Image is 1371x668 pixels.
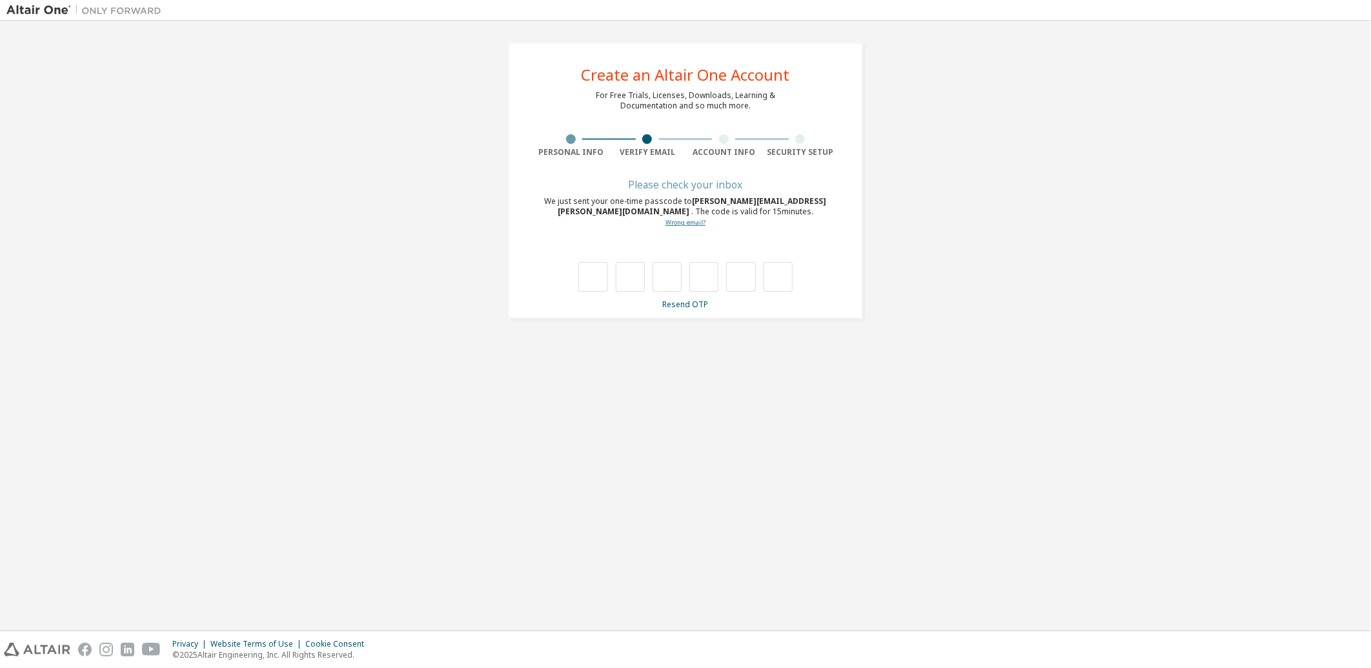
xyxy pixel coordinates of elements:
[533,196,838,228] div: We just sent your one-time passcode to . The code is valid for 15 minutes.
[685,147,762,157] div: Account Info
[582,67,790,83] div: Create an Altair One Account
[533,181,838,188] div: Please check your inbox
[172,649,372,660] p: © 2025 Altair Engineering, Inc. All Rights Reserved.
[665,218,706,227] a: Go back to the registration form
[596,90,775,111] div: For Free Trials, Licenses, Downloads, Learning & Documentation and so much more.
[6,4,168,17] img: Altair One
[172,639,210,649] div: Privacy
[121,643,134,656] img: linkedin.svg
[4,643,70,656] img: altair_logo.svg
[210,639,305,649] div: Website Terms of Use
[762,147,839,157] div: Security Setup
[99,643,113,656] img: instagram.svg
[663,299,709,310] a: Resend OTP
[558,196,827,217] span: [PERSON_NAME][EMAIL_ADDRESS][PERSON_NAME][DOMAIN_NAME]
[533,147,609,157] div: Personal Info
[142,643,161,656] img: youtube.svg
[305,639,372,649] div: Cookie Consent
[609,147,686,157] div: Verify Email
[78,643,92,656] img: facebook.svg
